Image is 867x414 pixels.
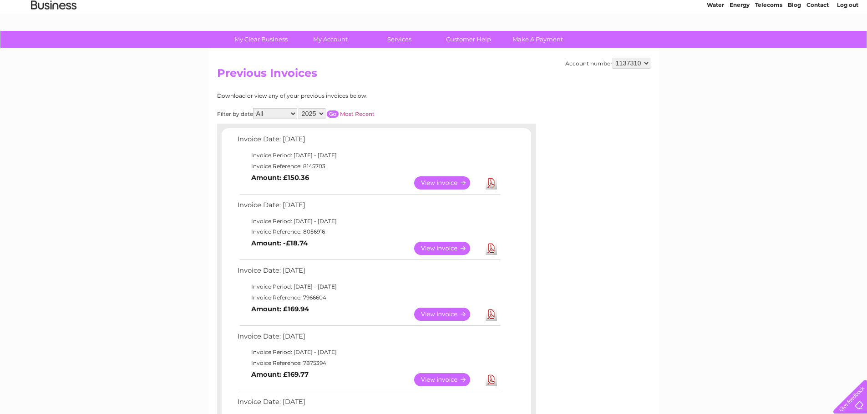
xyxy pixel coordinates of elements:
[235,396,502,413] td: Invoice Date: [DATE]
[414,242,481,255] a: View
[362,31,437,48] a: Services
[235,358,502,369] td: Invoice Reference: 7875394
[235,226,502,237] td: Invoice Reference: 8056916
[486,242,497,255] a: Download
[235,330,502,347] td: Invoice Date: [DATE]
[251,239,308,247] b: Amount: -£18.74
[251,305,309,313] b: Amount: £169.94
[707,39,724,45] a: Water
[431,31,506,48] a: Customer Help
[30,24,77,51] img: logo.png
[235,161,502,172] td: Invoice Reference: 8145703
[251,370,309,379] b: Amount: £169.77
[730,39,750,45] a: Energy
[486,308,497,321] a: Download
[235,150,502,161] td: Invoice Period: [DATE] - [DATE]
[235,133,502,150] td: Invoice Date: [DATE]
[788,39,801,45] a: Blog
[235,199,502,216] td: Invoice Date: [DATE]
[500,31,575,48] a: Make A Payment
[755,39,782,45] a: Telecoms
[486,373,497,386] a: Download
[223,31,299,48] a: My Clear Business
[293,31,368,48] a: My Account
[235,216,502,227] td: Invoice Period: [DATE] - [DATE]
[235,264,502,281] td: Invoice Date: [DATE]
[565,58,650,69] div: Account number
[414,176,481,190] a: View
[235,292,502,303] td: Invoice Reference: 7966604
[235,347,502,358] td: Invoice Period: [DATE] - [DATE]
[217,67,650,84] h2: Previous Invoices
[837,39,858,45] a: Log out
[235,281,502,292] td: Invoice Period: [DATE] - [DATE]
[217,108,456,119] div: Filter by date
[340,110,375,117] a: Most Recent
[251,174,309,182] b: Amount: £150.36
[217,93,456,99] div: Download or view any of your previous invoices below.
[806,39,829,45] a: Contact
[219,5,649,44] div: Clear Business is a trading name of Verastar Limited (registered in [GEOGRAPHIC_DATA] No. 3667643...
[486,176,497,190] a: Download
[414,308,481,321] a: View
[695,5,758,16] a: 0333 014 3131
[414,373,481,386] a: View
